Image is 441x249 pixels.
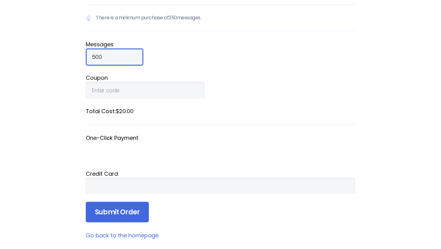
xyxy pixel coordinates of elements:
[86,134,355,162] fieldset: One-Click Payment
[86,170,355,178] div: Credit Card
[86,82,205,99] input: Enter code
[86,107,355,115] label: Total Cost: $20.00
[86,142,355,162] iframe: Secure payment button frame
[92,182,349,189] iframe: Secure card payment input frame
[86,5,355,31] p: There is a minimum purchase of 250 messages.
[86,202,149,223] input: Submit Order
[86,74,355,82] label: Coupon
[86,40,355,48] label: Message s
[86,232,159,239] a: Go back to the homepage
[86,48,143,66] input: Qty
[86,14,91,21] img: Notification icon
